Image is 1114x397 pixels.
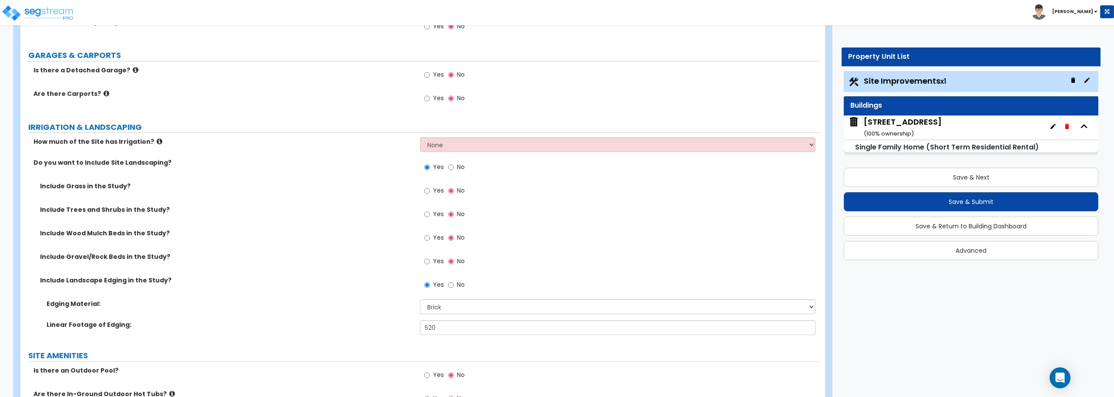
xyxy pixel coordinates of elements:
img: Construction.png [848,76,859,88]
input: No [448,163,454,172]
span: Yes [433,370,444,379]
span: No [457,70,465,79]
span: No [457,163,465,171]
input: Yes [424,280,430,290]
i: click for more info! [104,90,109,97]
small: x1 [940,77,946,86]
div: Open Intercom Messenger [1050,367,1070,388]
input: Yes [424,210,430,219]
img: building.svg [848,116,859,128]
button: Save & Return to Building Dashboard [844,217,1098,236]
input: No [448,210,454,219]
input: No [448,94,454,103]
input: No [448,280,454,290]
label: Linear Footage of Edging: [47,320,413,329]
label: Include Wood Mulch Beds in the Study? [40,229,413,238]
button: Save & Submit [844,192,1098,211]
div: Buildings [850,101,1092,111]
i: click for more info! [169,390,175,397]
div: [STREET_ADDRESS] [864,116,942,139]
span: Yes [433,257,444,265]
input: Yes [424,370,430,380]
div: Property Unit List [848,52,1094,62]
input: No [448,22,454,31]
input: Yes [424,257,430,266]
label: Include Grass in the Study? [40,182,413,190]
span: Yes [433,186,444,195]
i: click for more info! [157,138,162,145]
input: Yes [424,186,430,196]
span: Yes [433,163,444,171]
span: No [457,233,465,242]
input: Yes [424,70,430,80]
button: Advanced [844,241,1098,260]
label: Include Gravel/Rock Beds in the Study? [40,252,413,261]
span: No [457,186,465,195]
input: Yes [424,233,430,243]
input: No [448,257,454,266]
span: Yes [433,233,444,242]
button: Save & Next [844,168,1098,187]
input: Yes [424,22,430,31]
input: Yes [424,94,430,103]
label: GARAGES & CARPORTS [28,50,820,61]
label: Include Landscape Edging in the Study? [40,276,413,285]
label: Do you want to Include Site Landscaping? [34,158,413,167]
span: No [457,22,465,31]
label: Are there Carports? [34,89,413,98]
label: Is there an Outdoor Pool? [34,366,413,375]
span: No [457,280,465,289]
input: No [448,70,454,80]
label: How much of the Site has Irrigation? [34,137,413,146]
small: ( 100 % ownership) [864,129,914,138]
b: [PERSON_NAME] [1052,8,1093,15]
span: No [457,94,465,102]
img: avatar.png [1031,4,1047,20]
i: click for more info! [133,67,138,73]
label: SITE AMENITIES [28,350,820,361]
img: logo_pro_r.png [1,4,75,22]
label: IRRIGATION & LANDSCAPING [28,122,820,133]
span: No [457,370,465,379]
label: Include Trees and Shrubs in the Study? [40,205,413,214]
span: Yes [433,70,444,79]
span: No [457,257,465,265]
span: Yes [433,22,444,31]
span: 1150 Big Island Dr [848,116,942,139]
input: No [448,186,454,196]
span: Yes [433,94,444,102]
span: Yes [433,210,444,218]
input: No [448,233,454,243]
label: Edging Material: [47,299,413,308]
input: No [448,370,454,380]
span: Yes [433,280,444,289]
input: Yes [424,163,430,172]
span: Site Improvements [864,75,946,86]
small: Single Family Home (Short Term Residential Rental) [855,142,1039,152]
span: No [457,210,465,218]
label: Is there a Detached Garage? [34,66,413,75]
